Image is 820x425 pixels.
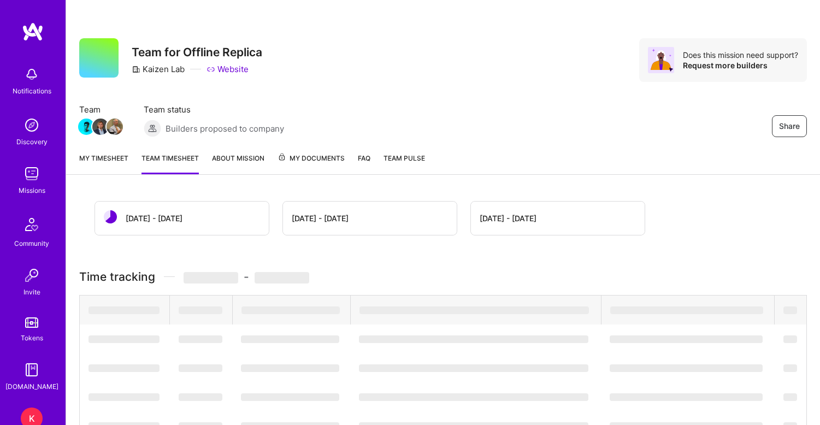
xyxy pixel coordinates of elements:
span: ‌ [255,272,309,284]
span: ‌ [783,364,797,372]
a: Website [207,63,249,75]
span: ‌ [179,393,222,401]
div: Invite [23,286,40,298]
span: Team [79,104,122,115]
span: - [184,270,309,284]
span: ‌ [241,335,339,343]
a: FAQ [358,152,370,174]
a: Team Member Avatar [93,117,108,136]
span: ‌ [610,364,763,372]
span: ‌ [179,364,222,372]
h3: Team for Offline Replica [132,45,262,59]
span: ‌ [241,393,339,401]
button: Share [772,115,807,137]
span: ‌ [359,364,588,372]
span: ‌ [89,335,160,343]
img: guide book [21,359,43,381]
img: status icon [104,210,117,223]
a: Team Pulse [384,152,425,174]
span: ‌ [359,393,588,401]
span: Team status [144,104,284,115]
div: [DOMAIN_NAME] [5,381,58,392]
a: My Documents [278,152,345,174]
span: ‌ [89,364,160,372]
a: About Mission [212,152,264,174]
span: ‌ [89,306,160,314]
div: Request more builders [683,60,798,70]
div: [DATE] - [DATE] [292,212,349,224]
img: Team Member Avatar [78,119,95,135]
span: ‌ [610,393,763,401]
span: Share [779,121,800,132]
img: discovery [21,114,43,136]
img: Team Member Avatar [107,119,123,135]
img: Community [19,211,45,238]
span: ‌ [610,306,763,314]
div: [DATE] - [DATE] [480,212,536,224]
span: ‌ [359,335,588,343]
a: Team Member Avatar [108,117,122,136]
img: logo [22,22,44,42]
img: Builders proposed to company [144,120,161,137]
span: Team Pulse [384,154,425,162]
div: Kaizen Lab [132,63,185,75]
span: My Documents [278,152,345,164]
h3: Time tracking [79,270,807,284]
span: Builders proposed to company [166,123,284,134]
a: Team Member Avatar [79,117,93,136]
i: icon CompanyGray [132,65,140,74]
span: ‌ [359,306,589,314]
img: tokens [25,317,38,328]
div: Does this mission need support? [683,50,798,60]
div: Tokens [21,332,43,344]
div: [DATE] - [DATE] [126,212,182,224]
div: Community [14,238,49,249]
span: ‌ [179,335,222,343]
img: bell [21,63,43,85]
div: Notifications [13,85,51,97]
span: ‌ [610,335,763,343]
div: Discovery [16,136,48,147]
span: ‌ [783,335,797,343]
span: ‌ [179,306,222,314]
span: ‌ [241,306,340,314]
img: teamwork [21,163,43,185]
span: ‌ [783,306,797,314]
img: Invite [21,264,43,286]
a: My timesheet [79,152,128,174]
span: ‌ [184,272,238,284]
img: Avatar [648,47,674,73]
span: ‌ [89,393,160,401]
img: Team Member Avatar [92,119,109,135]
div: Missions [19,185,45,196]
a: Team timesheet [141,152,199,174]
span: ‌ [783,393,797,401]
span: ‌ [241,364,339,372]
